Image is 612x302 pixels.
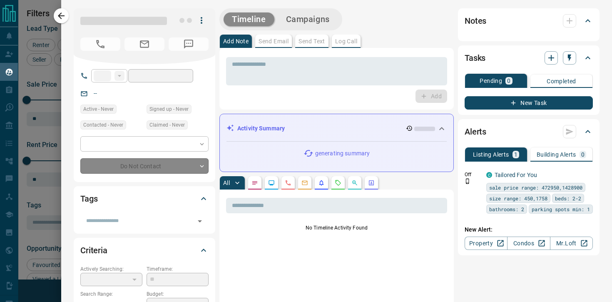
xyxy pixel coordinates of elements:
p: 0 [507,78,510,84]
div: Notes [465,11,593,31]
div: Do Not Contact [80,158,209,174]
a: Mr.Loft [550,237,593,250]
a: Property [465,237,508,250]
span: size range: 450,1758 [489,194,547,202]
div: Activity Summary [226,121,447,136]
button: Campaigns [278,12,338,26]
button: Timeline [224,12,274,26]
h2: Criteria [80,244,107,257]
svg: Opportunities [351,180,358,186]
p: No Timeline Activity Found [226,224,447,232]
svg: Listing Alerts [318,180,325,186]
span: No Number [80,37,120,51]
div: Alerts [465,122,593,142]
svg: Lead Browsing Activity [268,180,275,186]
p: Activity Summary [237,124,285,133]
span: beds: 2-2 [555,194,581,202]
button: New Task [465,96,593,110]
p: 1 [514,152,517,157]
svg: Push Notification Only [465,178,470,184]
p: Search Range: [80,290,142,298]
p: Building Alerts [537,152,576,157]
div: Tags [80,189,209,209]
svg: Calls [285,180,291,186]
h2: Tags [80,192,97,205]
span: sale price range: 472950,1428900 [489,183,582,192]
p: All [223,180,230,186]
div: Criteria [80,240,209,260]
p: Listing Alerts [473,152,509,157]
svg: Requests [335,180,341,186]
div: condos.ca [486,172,492,178]
span: parking spots min: 1 [532,205,590,213]
p: Completed [547,78,576,84]
a: Condos [507,237,550,250]
span: Active - Never [83,105,114,113]
p: Timeframe: [147,265,209,273]
p: Off [465,171,481,178]
span: Claimed - Never [149,121,185,129]
button: Open [194,215,206,227]
div: Tasks [465,48,593,68]
a: Tailored For You [495,172,537,178]
p: Add Note [223,38,249,44]
svg: Agent Actions [368,180,375,186]
h2: Tasks [465,51,485,65]
svg: Emails [301,180,308,186]
span: Contacted - Never [83,121,123,129]
p: Actively Searching: [80,265,142,273]
p: generating summary [315,149,370,158]
p: Budget: [147,290,209,298]
svg: Notes [251,180,258,186]
h2: Alerts [465,125,486,138]
p: 0 [581,152,585,157]
span: No Number [169,37,209,51]
a: -- [94,90,97,97]
span: Signed up - Never [149,105,189,113]
p: New Alert: [465,225,593,234]
span: bathrooms: 2 [489,205,524,213]
h2: Notes [465,14,486,27]
span: No Email [124,37,164,51]
p: Pending [480,78,502,84]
